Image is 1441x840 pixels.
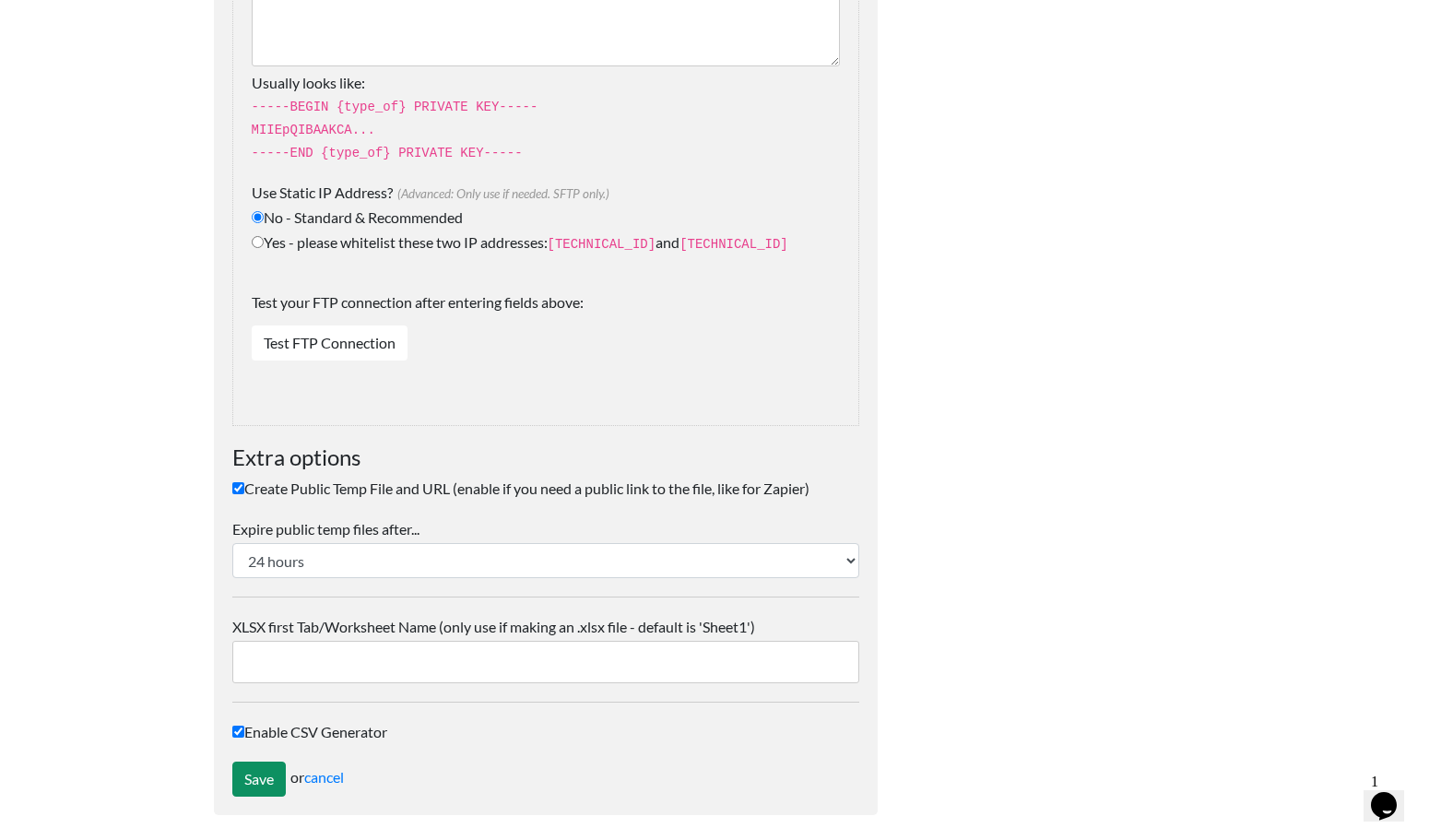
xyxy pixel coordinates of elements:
[252,211,264,223] input: No - Standard & Recommended
[548,237,656,252] code: [TECHNICAL_ID]
[232,482,244,494] input: Create Public Temp File and URL (enable if you need a public link to the file, like for Zapier)
[393,186,609,201] span: (Advanced: Only use if needed. SFTP only.)
[252,207,840,229] label: No - Standard & Recommended
[252,325,407,361] a: Test FTP Connection
[252,291,840,323] label: Test your FTP connection after entering fields above:
[232,762,859,797] div: or
[304,768,344,786] a: cancel
[252,72,840,163] p: Usually looks like:
[232,444,859,471] h4: Extra options
[232,518,859,540] label: Expire public temp files after...
[232,762,286,797] input: Save
[252,231,840,254] label: Yes - please whitelist these two IP addresses: and
[252,236,264,248] input: Yes - please whitelist these two IP addresses:[TECHNICAL_ID]and[TECHNICAL_ID]
[252,100,538,160] code: -----BEGIN {type_of} PRIVATE KEY----- MIIEpQIBAAKCA... -----END {type_of} PRIVATE KEY-----
[1364,766,1423,822] iframe: chat widget
[679,237,788,252] code: [TECHNICAL_ID]
[232,721,859,743] label: Enable CSV Generator
[232,726,244,738] input: Enable CSV Generator
[252,182,840,204] label: Use Static IP Address?
[232,616,859,638] label: XLSX first Tab/Worksheet Name (only use if making an .xlsx file - default is 'Sheet1')
[232,478,859,500] label: Create Public Temp File and URL (enable if you need a public link to the file, like for Zapier)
